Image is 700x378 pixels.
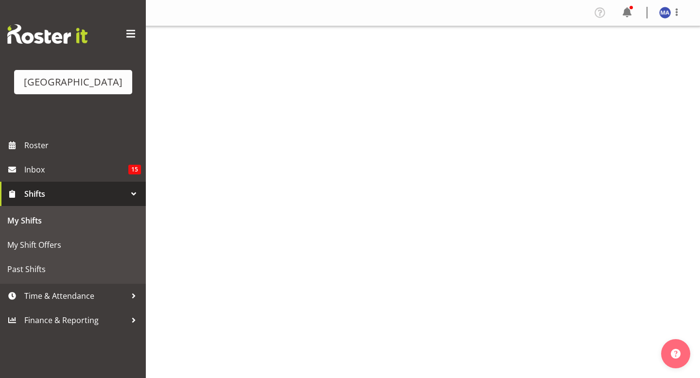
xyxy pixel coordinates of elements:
[128,165,141,174] span: 15
[24,289,126,303] span: Time & Attendance
[24,313,126,327] span: Finance & Reporting
[24,187,126,201] span: Shifts
[671,349,681,359] img: help-xxl-2.png
[659,7,671,18] img: max-allan11499.jpg
[2,233,143,257] a: My Shift Offers
[24,162,128,177] span: Inbox
[24,138,141,153] span: Roster
[7,213,139,228] span: My Shifts
[2,257,143,281] a: Past Shifts
[24,75,122,89] div: [GEOGRAPHIC_DATA]
[2,208,143,233] a: My Shifts
[7,238,139,252] span: My Shift Offers
[7,262,139,276] span: Past Shifts
[7,24,87,44] img: Rosterit website logo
